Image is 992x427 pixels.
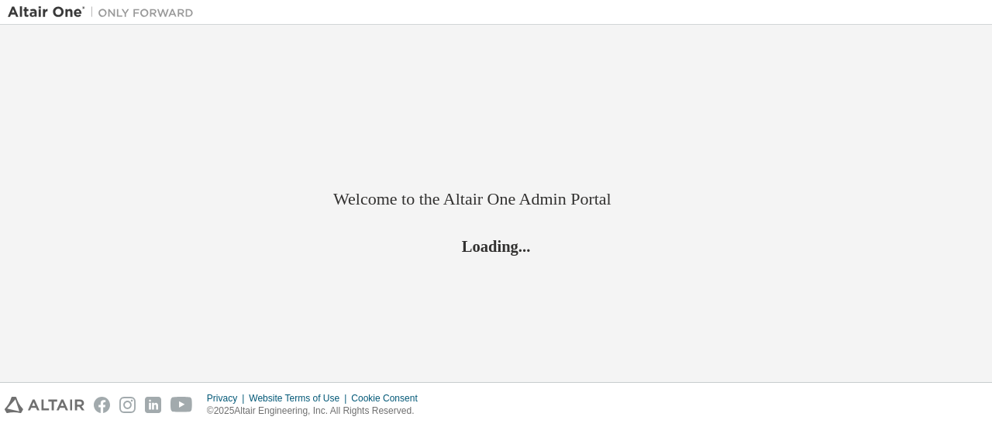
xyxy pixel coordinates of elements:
img: youtube.svg [170,397,193,413]
img: altair_logo.svg [5,397,84,413]
img: Altair One [8,5,201,20]
h2: Welcome to the Altair One Admin Portal [333,188,659,210]
img: facebook.svg [94,397,110,413]
img: instagram.svg [119,397,136,413]
div: Privacy [207,392,249,405]
div: Website Terms of Use [249,392,351,405]
p: © 2025 Altair Engineering, Inc. All Rights Reserved. [207,405,427,418]
img: linkedin.svg [145,397,161,413]
div: Cookie Consent [351,392,426,405]
h2: Loading... [333,236,659,256]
